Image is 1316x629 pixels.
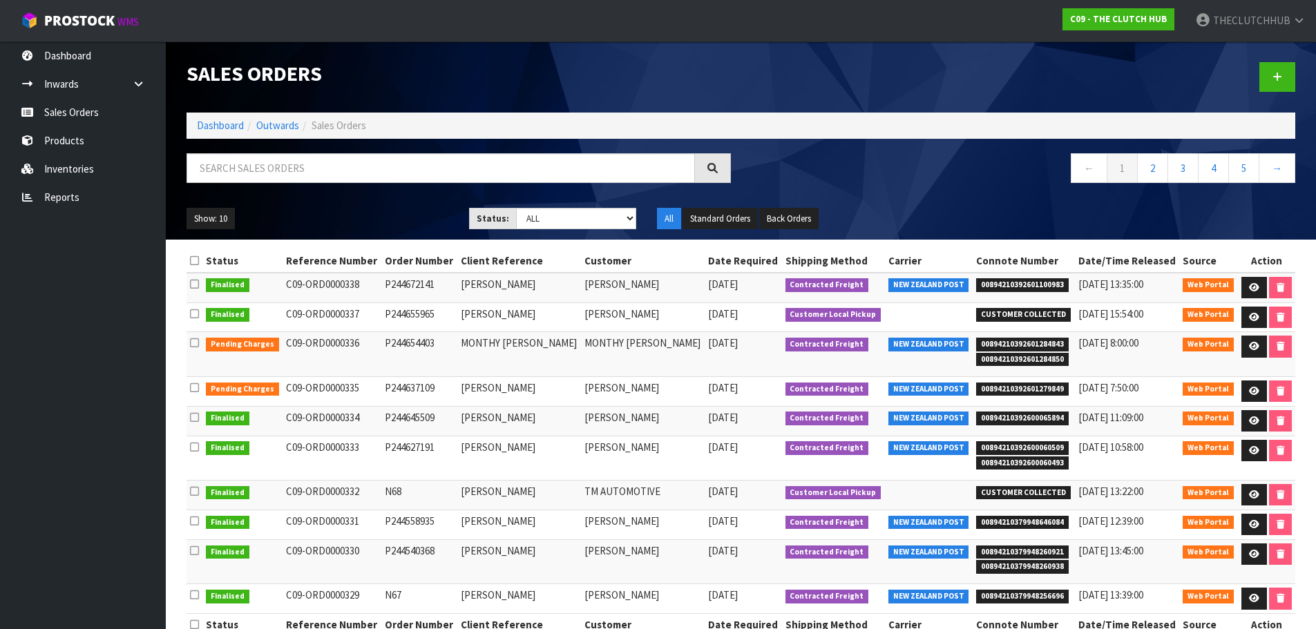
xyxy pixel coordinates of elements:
[187,153,695,183] input: Search sales orders
[976,560,1069,574] span: 00894210379948260938
[581,250,705,272] th: Customer
[206,383,279,396] span: Pending Charges
[1078,544,1143,557] span: [DATE] 13:45:00
[381,436,457,480] td: P244627191
[1078,336,1138,349] span: [DATE] 8:00:00
[683,208,758,230] button: Standard Orders
[708,307,738,320] span: [DATE]
[708,514,738,528] span: [DATE]
[708,411,738,424] span: [DATE]
[785,338,869,351] span: Contracted Freight
[457,273,581,302] td: [PERSON_NAME]
[283,584,381,614] td: C09-ORD0000329
[283,436,381,480] td: C09-ORD0000333
[457,436,581,480] td: [PERSON_NAME]
[1167,153,1199,183] a: 3
[256,119,299,132] a: Outwards
[976,412,1069,425] span: 00894210392600065894
[1228,153,1259,183] a: 5
[1078,278,1143,291] span: [DATE] 13:35:00
[708,278,738,291] span: [DATE]
[782,250,885,272] th: Shipping Method
[206,338,279,351] span: Pending Charges
[888,516,969,530] span: NEW ZEALAND POST
[581,406,705,436] td: [PERSON_NAME]
[197,119,244,132] a: Dashboard
[117,15,139,28] small: WMS
[457,376,581,406] td: [PERSON_NAME]
[187,62,731,85] h1: Sales Orders
[312,119,366,132] span: Sales Orders
[283,332,381,376] td: C09-ORD0000336
[785,412,869,425] span: Contracted Freight
[381,250,457,272] th: Order Number
[581,584,705,614] td: [PERSON_NAME]
[708,441,738,454] span: [DATE]
[1075,250,1180,272] th: Date/Time Released
[708,336,738,349] span: [DATE]
[381,539,457,583] td: P244540368
[888,412,969,425] span: NEW ZEALAND POST
[206,441,249,455] span: Finalised
[1183,545,1234,559] span: Web Portal
[581,302,705,332] td: [PERSON_NAME]
[283,406,381,436] td: C09-ORD0000334
[785,486,881,500] span: Customer Local Pickup
[206,486,249,500] span: Finalised
[785,590,869,603] span: Contracted Freight
[785,278,869,292] span: Contracted Freight
[888,338,969,351] span: NEW ZEALAND POST
[976,338,1069,351] span: 00894210392601284843
[1078,588,1143,601] span: [DATE] 13:39:00
[785,383,869,396] span: Contracted Freight
[785,516,869,530] span: Contracted Freight
[1259,153,1295,183] a: →
[283,302,381,332] td: C09-ORD0000337
[581,510,705,539] td: [PERSON_NAME]
[381,273,457,302] td: P244672141
[202,250,283,272] th: Status
[457,332,581,376] td: MONTHY [PERSON_NAME]
[1078,307,1143,320] span: [DATE] 15:54:00
[759,208,819,230] button: Back Orders
[752,153,1296,187] nav: Page navigation
[976,278,1069,292] span: 00894210392601100983
[206,590,249,603] span: Finalised
[976,353,1069,367] span: 00894210392601284850
[1137,153,1168,183] a: 2
[1071,153,1107,183] a: ←
[381,406,457,436] td: P244645509
[581,376,705,406] td: [PERSON_NAME]
[381,480,457,510] td: N68
[976,456,1069,470] span: 00894210392600060493
[381,510,457,539] td: P244558935
[976,486,1071,500] span: CUSTOMER COLLECTED
[477,213,509,224] strong: Status:
[888,441,969,455] span: NEW ZEALAND POST
[1179,250,1237,272] th: Source
[283,273,381,302] td: C09-ORD0000338
[976,441,1069,455] span: 00894210392600060509
[1237,250,1295,272] th: Action
[206,516,249,530] span: Finalised
[708,544,738,557] span: [DATE]
[1078,485,1143,498] span: [DATE] 13:22:00
[44,12,115,30] span: ProStock
[206,412,249,425] span: Finalised
[976,590,1069,603] span: 00894210379948256696
[283,376,381,406] td: C09-ORD0000335
[1078,381,1138,394] span: [DATE] 7:50:00
[206,308,249,322] span: Finalised
[381,332,457,376] td: P244654403
[1107,153,1138,183] a: 1
[1070,13,1167,25] strong: C09 - THE CLUTCH HUB
[457,539,581,583] td: [PERSON_NAME]
[785,545,869,559] span: Contracted Freight
[283,250,381,272] th: Reference Number
[1078,514,1143,528] span: [DATE] 12:39:00
[976,308,1071,322] span: CUSTOMER COLLECTED
[206,545,249,559] span: Finalised
[888,545,969,559] span: NEW ZEALAND POST
[457,250,581,272] th: Client Reference
[187,208,235,230] button: Show: 10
